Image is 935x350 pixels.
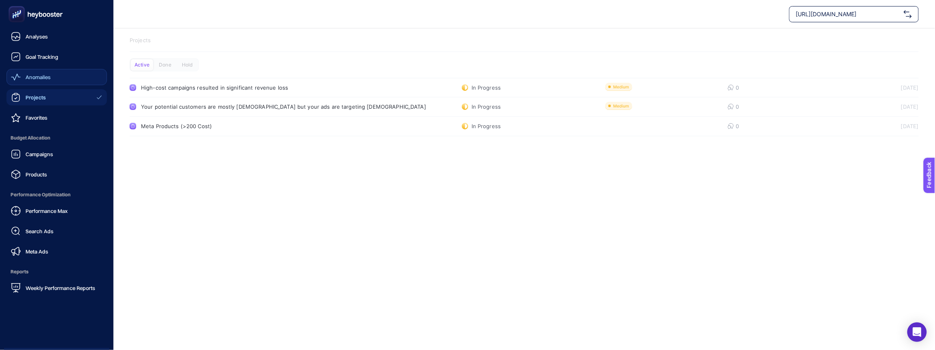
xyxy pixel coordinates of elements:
[462,84,501,91] div: In Progress
[462,123,501,129] div: In Progress
[26,54,58,60] span: Goal Tracking
[6,28,107,45] a: Analyses
[6,166,107,183] a: Products
[154,59,176,71] div: Done
[26,228,53,234] span: Search Ads
[6,203,107,219] a: Performance Max
[130,78,919,97] a: High-cost campaigns resulted in significant revenue lossIn Progress0[DATE]
[728,103,735,110] div: 0
[131,59,153,71] div: Active
[6,187,107,203] span: Performance Optimization
[130,97,919,117] a: Your potential customers are mostly [DEMOGRAPHIC_DATA] but your ads are targeting [DEMOGRAPHIC_DA...
[141,123,328,129] div: Meta Products (>200 Cost)
[796,10,901,18] span: [URL][DOMAIN_NAME]
[6,223,107,239] a: Search Ads
[6,146,107,162] a: Campaigns
[6,243,107,260] a: Meta Ads
[26,171,47,178] span: Products
[6,130,107,146] span: Budget Allocation
[862,103,919,110] div: [DATE]
[26,94,46,101] span: Projects
[728,84,735,91] div: 0
[862,123,919,129] div: [DATE]
[26,114,47,121] span: Favorites
[176,59,199,71] div: Hold
[5,2,31,9] span: Feedback
[26,33,48,40] span: Analyses
[862,84,919,91] div: [DATE]
[904,10,912,18] img: svg%3e
[6,89,107,105] a: Projects
[26,151,53,157] span: Campaigns
[26,285,95,291] span: Weekly Performance Reports
[130,37,919,45] p: Projects
[907,322,927,342] div: Open Intercom Messenger
[26,208,68,214] span: Performance Max
[728,123,735,129] div: 0
[462,103,501,110] div: In Progress
[6,264,107,280] span: Reports
[26,248,48,255] span: Meta Ads
[130,117,919,136] a: Meta Products (>200 Cost)In Progress0[DATE]
[6,49,107,65] a: Goal Tracking
[141,103,404,110] div: Your potential customers are mostly [DEMOGRAPHIC_DATA] but your ads are targeting [DEMOGRAPHIC_DATA]
[141,84,328,91] div: High-cost campaigns resulted in significant revenue loss
[26,74,51,80] span: Anomalies
[6,110,107,126] a: Favorites
[6,69,107,85] a: Anomalies
[6,280,107,296] a: Weekly Performance Reports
